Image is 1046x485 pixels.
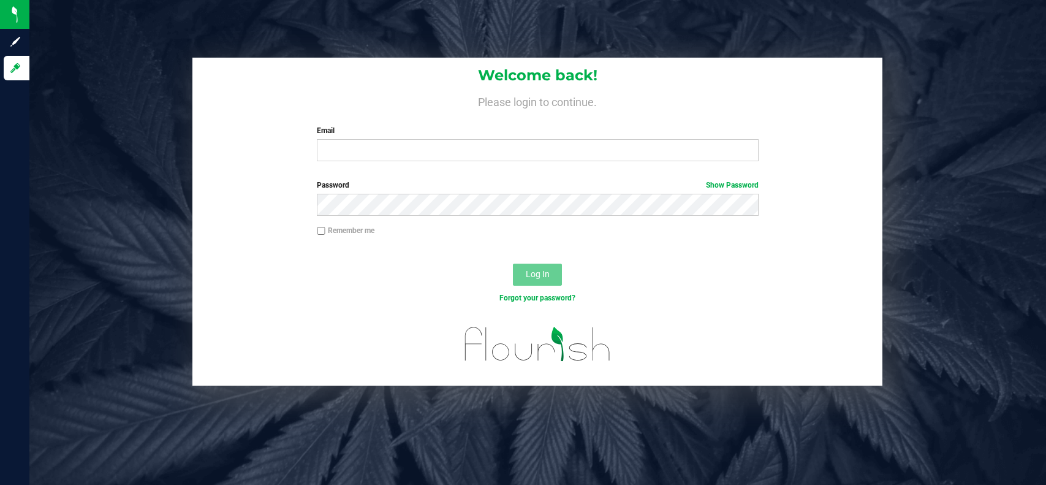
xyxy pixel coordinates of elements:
button: Log In [513,264,562,286]
img: flourish_logo.svg [452,316,624,372]
span: Password [317,181,349,189]
label: Remember me [317,225,374,236]
label: Email [317,125,759,136]
a: Forgot your password? [499,294,575,302]
h4: Please login to continue. [192,93,882,108]
span: Log In [526,269,550,279]
h1: Welcome back! [192,67,882,83]
inline-svg: Log in [9,62,21,74]
input: Remember me [317,227,325,235]
a: Show Password [706,181,759,189]
inline-svg: Sign up [9,36,21,48]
